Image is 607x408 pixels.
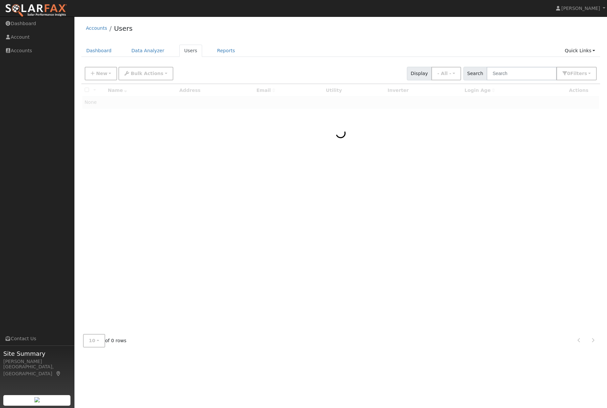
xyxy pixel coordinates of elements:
[96,71,107,76] span: New
[56,371,62,376] a: Map
[431,67,461,80] button: - All -
[179,45,202,57] a: Users
[126,45,169,57] a: Data Analyzer
[34,397,40,402] img: retrieve
[556,67,597,80] button: 0Filters
[118,67,173,80] button: Bulk Actions
[5,4,67,18] img: SolarFax
[407,67,432,80] span: Display
[131,71,163,76] span: Bulk Actions
[561,6,600,11] span: [PERSON_NAME]
[81,45,117,57] a: Dashboard
[83,334,127,347] span: of 0 rows
[3,358,71,365] div: [PERSON_NAME]
[570,71,587,76] span: Filter
[463,67,487,80] span: Search
[487,67,557,80] input: Search
[86,25,107,31] a: Accounts
[212,45,240,57] a: Reports
[83,334,105,347] button: 10
[114,24,133,32] a: Users
[89,338,96,343] span: 10
[560,45,600,57] a: Quick Links
[85,67,117,80] button: New
[584,71,587,76] span: s
[3,349,71,358] span: Site Summary
[3,363,71,377] div: [GEOGRAPHIC_DATA], [GEOGRAPHIC_DATA]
